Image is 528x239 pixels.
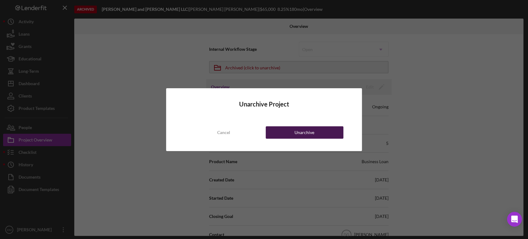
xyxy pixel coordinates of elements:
div: Unarchive [294,126,314,139]
h4: Unarchive Project [185,101,343,108]
button: Cancel [185,126,262,139]
button: Unarchive [266,126,343,139]
div: Cancel [217,126,230,139]
div: Open Intercom Messenger [507,212,522,227]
